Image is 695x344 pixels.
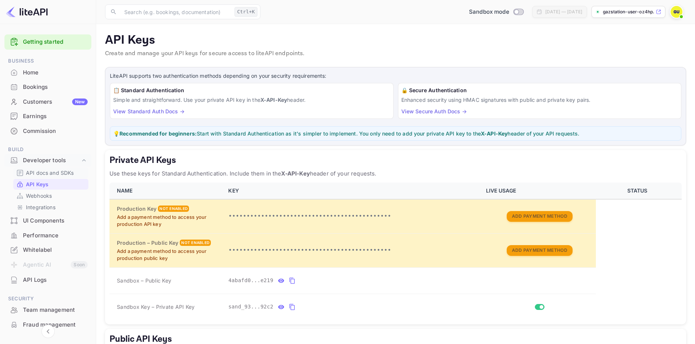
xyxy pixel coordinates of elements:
[603,9,654,15] p: gazstation-user-oz4hp....
[4,214,91,228] div: UI Components
[596,183,682,199] th: STATUS
[113,96,390,104] p: Simple and straightforward. Use your private API key in the header.
[13,202,88,213] div: Integrations
[109,154,682,166] h5: Private API Keys
[466,8,526,16] div: Switch to Production mode
[119,130,197,137] strong: Recommended for beginners:
[26,180,48,188] p: API Keys
[23,246,88,254] div: Whitelabel
[4,66,91,80] div: Home
[23,306,88,314] div: Team management
[507,211,573,222] button: Add Payment Method
[4,295,91,303] span: Security
[507,247,573,253] a: Add Payment Method
[120,4,232,19] input: Search (e.g. bookings, documentation)
[469,8,509,16] span: Sandbox mode
[13,167,88,178] div: API docs and SDKs
[23,38,88,46] a: Getting started
[401,86,678,94] h6: 🔒 Secure Authentication
[117,304,195,310] span: Sandbox Key – Private API Key
[4,57,91,65] span: Business
[23,276,88,284] div: API Logs
[13,190,88,201] div: Webhooks
[4,243,91,257] a: Whitelabel
[228,246,477,255] p: •••••••••••••••••••••••••••••••••••••••••••••
[105,49,686,58] p: Create and manage your API keys for secure access to liteAPI endpoints.
[180,240,211,246] div: Not enabled
[16,203,85,211] a: Integrations
[105,33,686,48] p: API Keys
[4,243,91,257] div: Whitelabel
[224,183,481,199] th: KEY
[6,6,48,18] img: LiteAPI logo
[228,212,477,221] p: •••••••••••••••••••••••••••••••••••••••••••••
[4,273,91,287] div: API Logs
[401,108,467,114] a: View Secure Auth Docs →
[4,95,91,108] a: CustomersNew
[23,98,88,106] div: Customers
[23,231,88,240] div: Performance
[545,9,582,15] div: [DATE] — [DATE]
[113,108,185,114] a: View Standard Auth Docs →
[671,6,682,18] img: GazStation User
[4,124,91,138] a: Commission
[507,245,573,256] button: Add Payment Method
[4,228,91,243] div: Performance
[482,183,596,199] th: LIVE USAGE
[23,112,88,121] div: Earnings
[4,303,91,317] a: Team management
[41,325,55,338] button: Collapse navigation
[23,127,88,136] div: Commission
[4,303,91,317] div: Team management
[113,86,390,94] h6: 📋 Standard Authentication
[26,169,74,177] p: API docs and SDKs
[228,303,273,311] span: sand_93...92c2
[117,277,171,284] span: Sandbox – Public Key
[260,97,287,103] strong: X-API-Key
[4,318,91,332] div: Fraud management
[4,109,91,124] div: Earnings
[117,205,156,213] h6: Production Key
[4,214,91,227] a: UI Components
[235,7,257,17] div: Ctrl+K
[26,192,52,200] p: Webhooks
[4,228,91,242] a: Performance
[16,169,85,177] a: API docs and SDKs
[4,95,91,109] div: CustomersNew
[16,180,85,188] a: API Keys
[4,273,91,287] a: API Logs
[158,206,189,212] div: Not enabled
[13,179,88,190] div: API Keys
[4,34,91,50] div: Getting started
[109,183,682,320] table: private api keys table
[113,130,678,137] p: 💡 Start with Standard Authentication as it's simpler to implement. You only need to add your priv...
[481,130,507,137] strong: X-API-Key
[72,98,88,105] div: New
[23,83,88,91] div: Bookings
[4,154,91,167] div: Developer tools
[281,170,310,177] strong: X-API-Key
[110,72,681,80] p: LiteAPI supports two authentication methods depending on your security requirements:
[23,321,88,329] div: Fraud management
[23,217,88,225] div: UI Components
[117,214,219,228] p: Add a payment method to access your production API key
[109,169,682,178] p: Use these keys for Standard Authentication. Include them in the header of your requests.
[109,183,224,199] th: NAME
[16,192,85,200] a: Webhooks
[4,109,91,123] a: Earnings
[507,213,573,219] a: Add Payment Method
[26,203,55,211] p: Integrations
[4,146,91,154] span: Build
[228,277,273,284] span: 4abafd0...e219
[401,96,678,104] p: Enhanced security using HMAC signatures with public and private key pairs.
[4,80,91,94] a: Bookings
[117,239,178,247] h6: Production – Public Key
[4,318,91,331] a: Fraud management
[117,248,219,262] p: Add a payment method to access your production public key
[23,69,88,77] div: Home
[4,66,91,79] a: Home
[23,156,80,165] div: Developer tools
